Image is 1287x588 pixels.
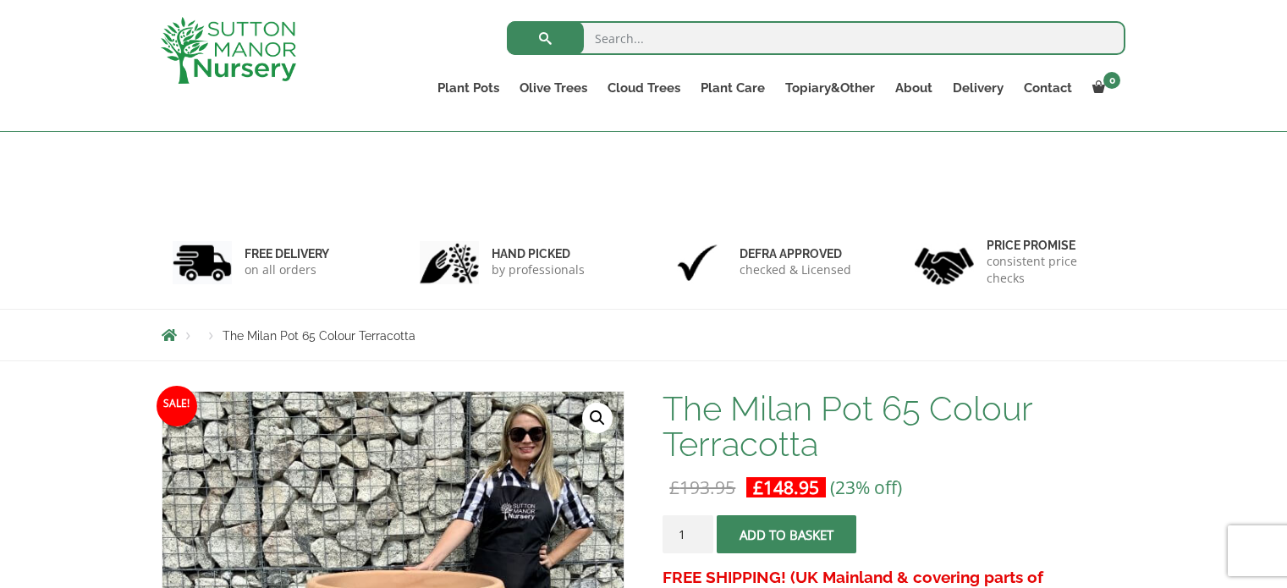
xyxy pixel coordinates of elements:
img: 1.jpg [173,241,232,284]
p: checked & Licensed [740,261,851,278]
a: Olive Trees [509,76,597,100]
bdi: 193.95 [669,475,735,499]
a: Delivery [943,76,1014,100]
h6: Defra approved [740,246,851,261]
a: Plant Pots [427,76,509,100]
a: Topiary&Other [775,76,885,100]
img: logo [161,17,296,84]
span: £ [753,475,763,499]
span: 0 [1103,72,1120,89]
h6: FREE DELIVERY [245,246,329,261]
bdi: 148.95 [753,475,819,499]
h1: The Milan Pot 65 Colour Terracotta [663,391,1125,462]
a: View full-screen image gallery [582,403,613,433]
a: 0 [1082,76,1125,100]
span: £ [669,475,679,499]
nav: Breadcrumbs [162,328,1126,342]
span: Sale! [157,386,197,426]
img: 2.jpg [420,241,479,284]
h6: hand picked [492,246,585,261]
a: Plant Care [690,76,775,100]
a: About [885,76,943,100]
input: Product quantity [663,515,713,553]
img: 4.jpg [915,237,974,289]
input: Search... [507,21,1125,55]
h6: Price promise [987,238,1115,253]
span: (23% off) [830,475,902,499]
img: 3.jpg [668,241,727,284]
span: The Milan Pot 65 Colour Terracotta [223,329,415,343]
a: Contact [1014,76,1082,100]
p: consistent price checks [987,253,1115,287]
button: Add to basket [717,515,856,553]
p: on all orders [245,261,329,278]
a: Cloud Trees [597,76,690,100]
p: by professionals [492,261,585,278]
